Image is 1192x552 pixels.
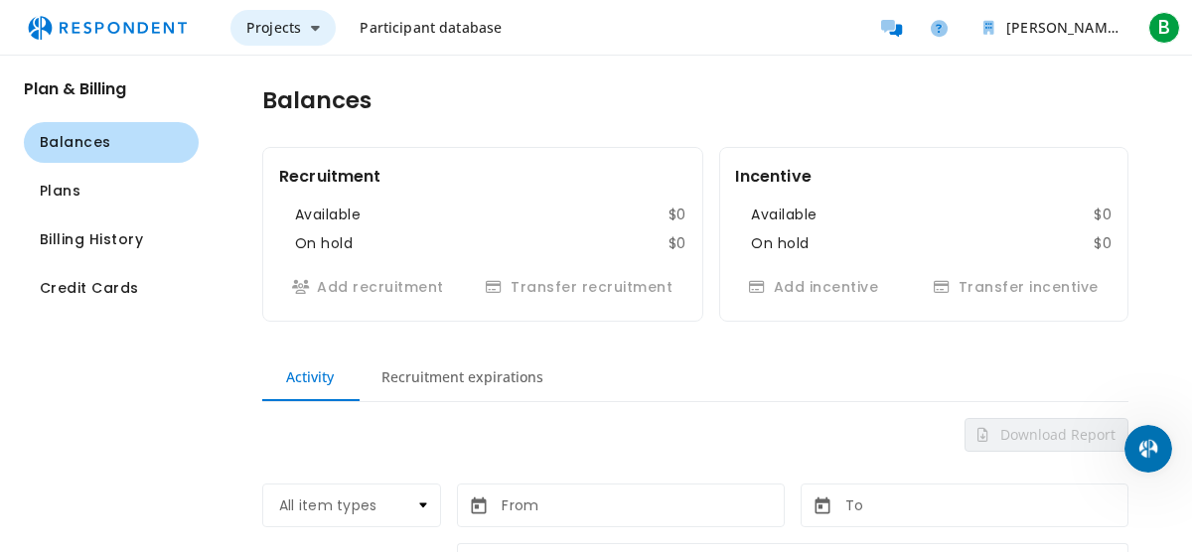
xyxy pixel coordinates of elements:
h1: Balances [262,87,372,115]
span: Transferring recruitment has been paused while your account is under review. Review can take 1-3 ... [473,277,686,296]
dt: Available [295,205,362,225]
span: Projects [246,18,301,37]
button: Projects [230,10,336,46]
md-tab-item: Recruitment expirations [358,353,567,401]
span: Credit Cards [40,278,139,299]
dd: $0 [1095,233,1113,254]
button: Download Report [965,418,1128,452]
a: Help and support [920,8,960,48]
button: B [1144,10,1184,46]
span: Transferring incentive has been paused while your account is under review. Review can take 1-3 bu... [921,277,1113,296]
dd: $0 [1095,205,1113,225]
dd: $0 [669,233,686,254]
button: Add incentive [736,270,892,305]
button: Transfer incentive [921,270,1113,305]
span: Billing History [40,229,144,250]
h2: Plan & Billing [24,79,199,98]
span: Download Report [996,425,1116,444]
button: Transfer recruitment [473,270,686,305]
span: Buying recruitment has been paused while your account is under review. Review can take 1-3 busine... [279,277,457,296]
input: From [502,495,621,521]
input: To [845,495,965,521]
md-tab-item: Activity [262,353,358,401]
button: md-calendar [805,489,839,525]
span: Buying incentive has been paused while your account is under review. Review can take 1-3 business... [736,277,892,296]
button: VAMSI BOPPANAPALLI Team [968,10,1136,46]
button: Navigate to Balances [24,122,199,163]
img: respondent-logo.png [16,9,199,47]
button: Navigate to Credit Cards [24,268,199,309]
h2: Incentive [736,164,812,189]
dt: On hold [295,233,354,254]
dt: Available [752,205,819,225]
span: B [1148,12,1180,44]
button: Navigate to Plans [24,171,199,211]
dd: $0 [669,205,686,225]
h2: Recruitment [279,164,381,189]
iframe: Intercom live chat [1124,425,1172,473]
span: Participant database [360,18,502,37]
span: Plans [40,181,81,202]
button: Navigate to Billing History [24,219,199,260]
a: Participant database [344,10,518,46]
span: Balances [40,132,111,153]
button: md-calendar [461,489,496,525]
a: Message participants [872,8,912,48]
button: Add recruitment [279,270,457,305]
dt: On hold [752,233,811,254]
